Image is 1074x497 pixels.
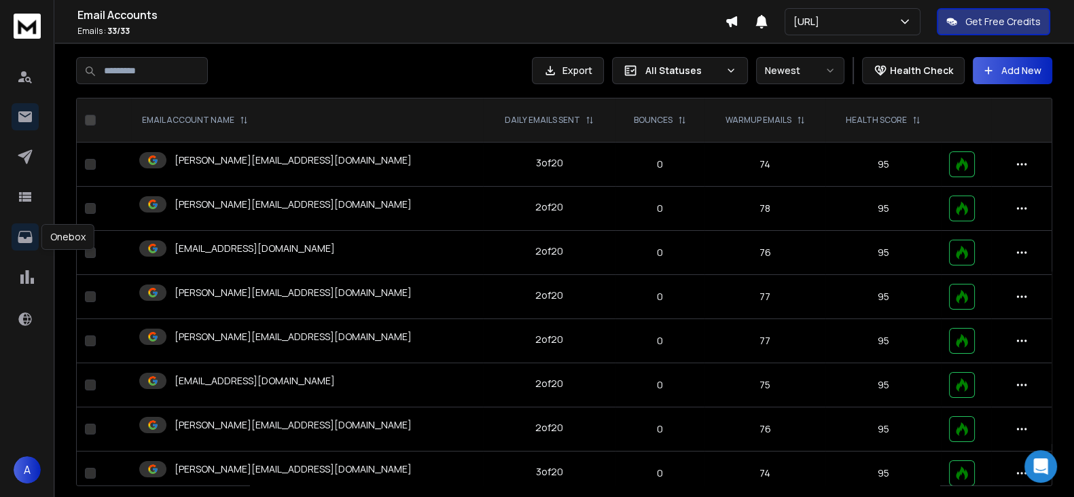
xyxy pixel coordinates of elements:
h1: Email Accounts [77,7,725,23]
p: [EMAIL_ADDRESS][DOMAIN_NAME] [175,374,335,388]
td: 95 [825,275,941,319]
p: 0 [624,422,696,436]
button: Add New [973,57,1052,84]
p: Emails : [77,26,725,37]
div: 2 of 20 [535,200,563,214]
p: DAILY EMAILS SENT [505,115,580,126]
button: Health Check [862,57,965,84]
div: Open Intercom Messenger [1024,450,1057,483]
td: 95 [825,452,941,496]
td: 78 [704,187,825,231]
p: 0 [624,202,696,215]
div: 2 of 20 [535,421,563,435]
p: BOUNCES [634,115,673,126]
p: 0 [624,158,696,171]
p: [URL] [793,15,825,29]
p: [PERSON_NAME][EMAIL_ADDRESS][DOMAIN_NAME] [175,286,412,299]
p: [PERSON_NAME][EMAIL_ADDRESS][DOMAIN_NAME] [175,330,412,344]
p: [PERSON_NAME][EMAIL_ADDRESS][DOMAIN_NAME] [175,153,412,167]
p: 0 [624,290,696,303]
p: 0 [624,378,696,392]
p: Get Free Credits [965,15,1041,29]
span: 33 / 33 [107,25,130,37]
img: logo [14,14,41,39]
p: 0 [624,334,696,348]
p: 0 [624,246,696,259]
p: All Statuses [645,64,720,77]
button: Newest [756,57,844,84]
p: Health Check [890,64,953,77]
td: 76 [704,231,825,275]
td: 77 [704,319,825,363]
td: 95 [825,187,941,231]
p: [PERSON_NAME][EMAIL_ADDRESS][DOMAIN_NAME] [175,418,412,432]
td: 75 [704,363,825,407]
p: 0 [624,466,696,480]
td: 77 [704,275,825,319]
button: A [14,456,41,483]
td: 74 [704,143,825,187]
div: 3 of 20 [536,156,563,170]
p: [PERSON_NAME][EMAIL_ADDRESS][DOMAIN_NAME] [175,198,412,211]
td: 95 [825,407,941,452]
button: Export [532,57,604,84]
p: HEALTH SCORE [846,115,907,126]
div: 3 of 20 [536,465,563,479]
td: 95 [825,363,941,407]
div: Onebox [41,224,94,250]
div: 2 of 20 [535,377,563,390]
td: 74 [704,452,825,496]
button: Get Free Credits [937,8,1050,35]
td: 95 [825,231,941,275]
td: 95 [825,319,941,363]
p: WARMUP EMAILS [726,115,791,126]
div: 2 of 20 [535,333,563,346]
p: [PERSON_NAME][EMAIL_ADDRESS][DOMAIN_NAME] [175,462,412,476]
td: 76 [704,407,825,452]
div: EMAIL ACCOUNT NAME [142,115,248,126]
p: [EMAIL_ADDRESS][DOMAIN_NAME] [175,242,335,255]
div: 2 of 20 [535,289,563,302]
td: 95 [825,143,941,187]
div: 2 of 20 [535,244,563,258]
